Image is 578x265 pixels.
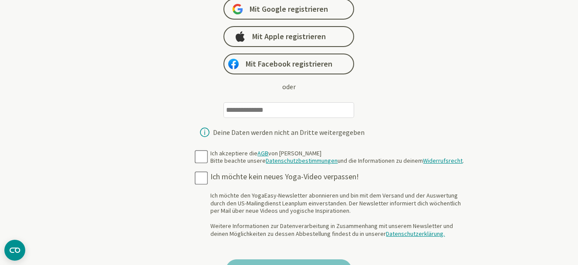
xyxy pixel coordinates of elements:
div: Deine Daten werden nicht an Dritte weitergegeben [213,129,365,136]
span: Mit Apple registrieren [252,31,326,42]
a: Widerrufsrecht [423,157,463,164]
a: Datenschutzbestimmungen [266,157,338,164]
button: CMP-Widget öffnen [4,240,25,261]
span: Mit Google registrieren [250,4,328,14]
div: oder [282,81,296,92]
a: Mit Facebook registrieren [223,54,354,74]
a: AGB [257,149,268,157]
div: Ich akzeptiere die von [PERSON_NAME] Bitte beachte unsere und die Informationen zu deinem . [210,150,464,165]
a: Mit Apple registrieren [223,26,354,47]
a: Datenschutzerklärung. [386,230,445,238]
span: Mit Facebook registrieren [246,59,332,69]
div: Ich möchte den YogaEasy-Newsletter abonnieren und bin mit dem Versand und der Auswertung durch de... [210,192,468,238]
div: Ich möchte kein neues Yoga-Video verpassen! [210,172,468,182]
